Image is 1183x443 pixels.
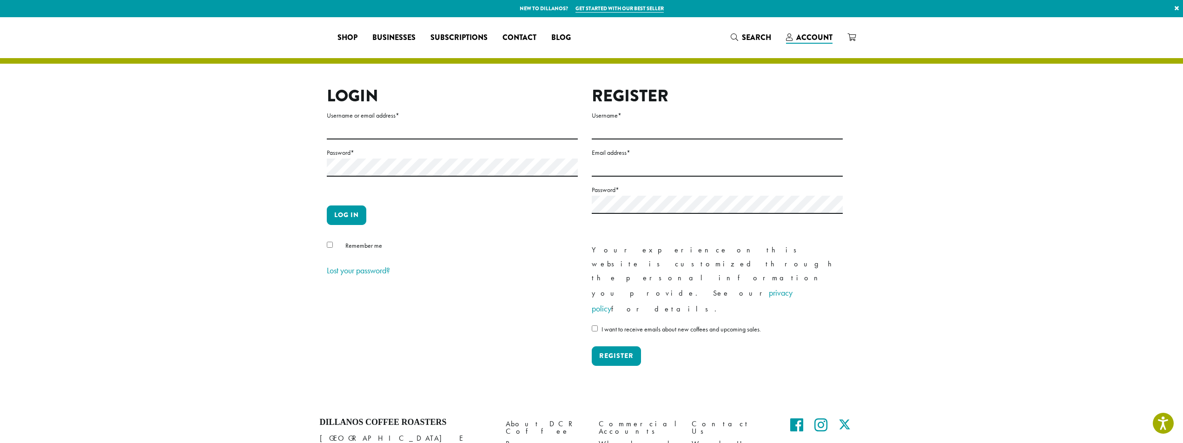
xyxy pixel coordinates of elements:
a: Search [723,30,779,45]
a: Get started with our best seller [575,5,664,13]
span: Blog [551,32,571,44]
a: About DCR Coffee [506,417,585,437]
a: Contact Us [692,417,771,437]
a: Shop [330,30,365,45]
label: Password [592,184,843,196]
span: Account [796,32,833,43]
span: Businesses [372,32,416,44]
button: Register [592,346,641,366]
span: Contact [502,32,536,44]
p: Your experience on this website is customized through the personal information you provide. See o... [592,243,843,317]
span: Subscriptions [430,32,488,44]
a: privacy policy [592,287,793,314]
h4: Dillanos Coffee Roasters [320,417,492,428]
input: I want to receive emails about new coffees and upcoming sales. [592,325,598,331]
span: Remember me [345,241,382,250]
h2: Register [592,86,843,106]
a: Commercial Accounts [599,417,678,437]
button: Log in [327,205,366,225]
span: Search [742,32,771,43]
label: Username or email address [327,110,578,121]
a: Lost your password? [327,265,390,276]
span: I want to receive emails about new coffees and upcoming sales. [601,325,761,333]
label: Password [327,147,578,159]
label: Username [592,110,843,121]
h2: Login [327,86,578,106]
span: Shop [337,32,357,44]
label: Email address [592,147,843,159]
